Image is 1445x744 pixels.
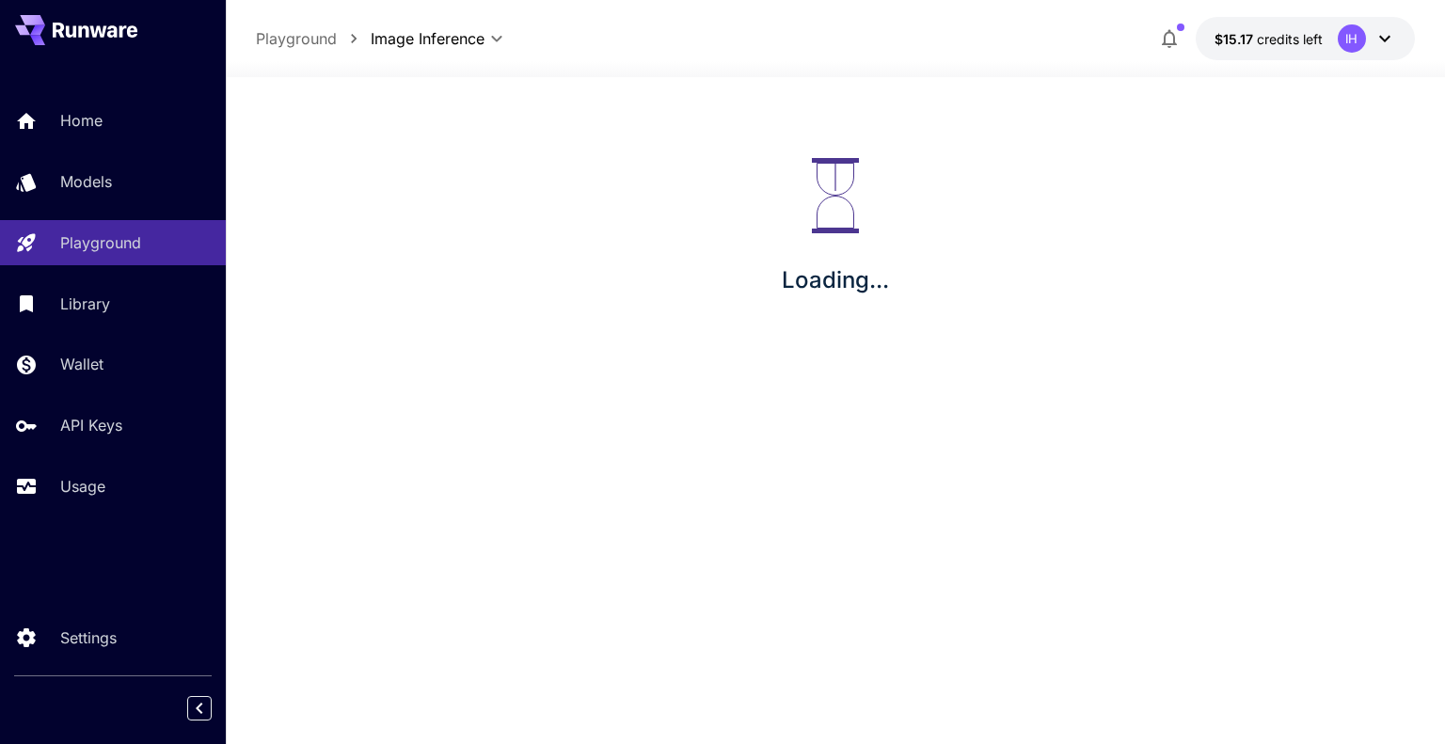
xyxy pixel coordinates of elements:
[782,263,889,297] p: Loading...
[187,696,212,720] button: Collapse sidebar
[60,293,110,315] p: Library
[256,27,371,50] nav: breadcrumb
[1215,31,1257,47] span: $15.17
[60,626,117,649] p: Settings
[60,475,105,498] p: Usage
[1338,24,1366,53] div: IH
[1196,17,1415,60] button: $15.1701IH
[1215,29,1323,49] div: $15.1701
[60,231,141,254] p: Playground
[256,27,337,50] a: Playground
[201,691,226,725] div: Collapse sidebar
[60,109,103,132] p: Home
[60,353,103,375] p: Wallet
[60,170,112,193] p: Models
[371,27,484,50] span: Image Inference
[60,414,122,436] p: API Keys
[1257,31,1323,47] span: credits left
